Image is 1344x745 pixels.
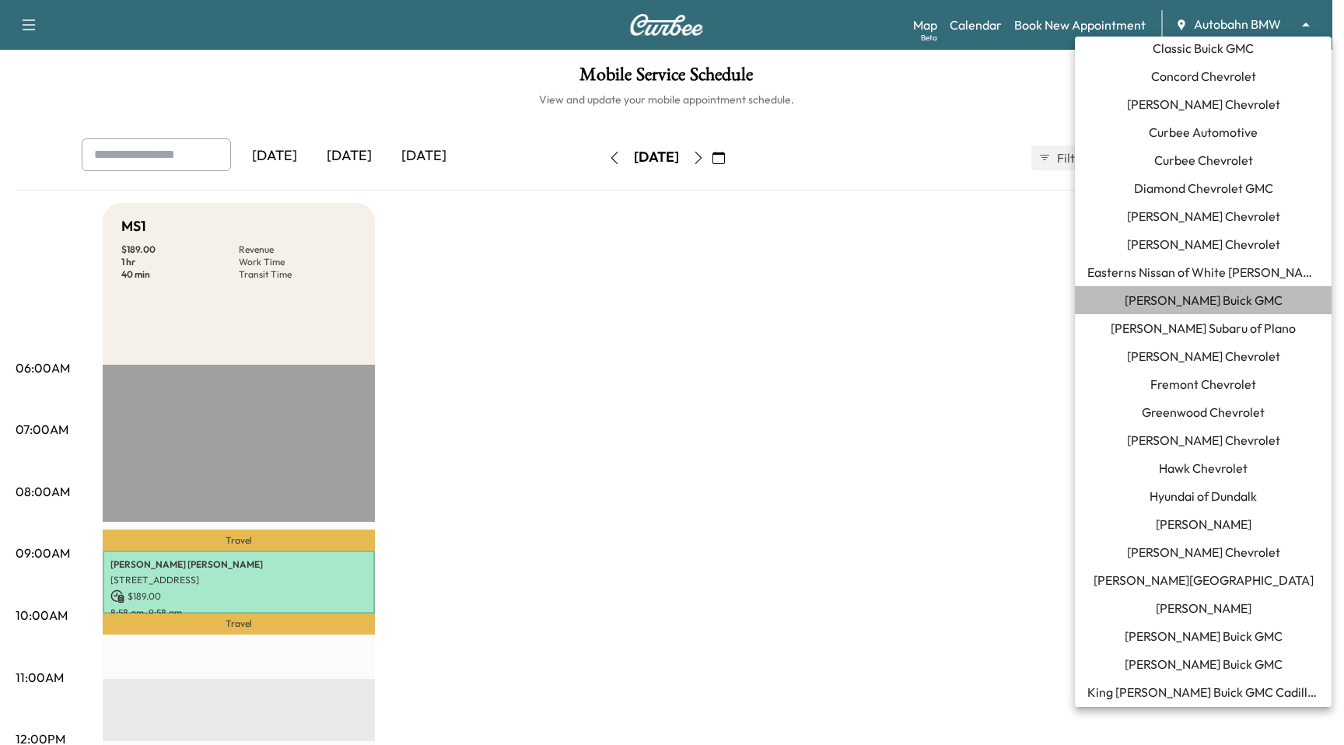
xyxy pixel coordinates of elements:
span: Diamond Chevrolet GMC [1134,179,1273,198]
span: [PERSON_NAME] [1156,599,1251,617]
span: [PERSON_NAME] [1156,515,1251,533]
span: Easterns Nissan of White [PERSON_NAME] [1087,263,1319,282]
span: Fremont Chevrolet [1150,375,1256,393]
span: Classic Buick GMC [1153,39,1254,58]
span: [PERSON_NAME] Chevrolet [1127,207,1280,226]
span: [PERSON_NAME] Buick GMC [1125,627,1283,645]
span: [PERSON_NAME] Subaru of Plano [1111,319,1296,338]
span: [PERSON_NAME] Chevrolet [1127,431,1280,449]
span: Hawk Chevrolet [1159,459,1248,477]
span: Curbee Automotive [1149,123,1258,142]
span: [PERSON_NAME] Chevrolet [1127,347,1280,366]
span: Greenwood Chevrolet [1142,403,1265,421]
span: [PERSON_NAME] Buick GMC [1125,291,1283,310]
span: [PERSON_NAME] Buick GMC [1125,655,1283,673]
span: King [PERSON_NAME] Buick GMC Cadillac [1087,683,1319,701]
span: [PERSON_NAME] Chevrolet [1127,235,1280,254]
span: Curbee Chevrolet [1154,151,1253,170]
span: [PERSON_NAME] Chevrolet [1127,95,1280,114]
span: [PERSON_NAME][GEOGRAPHIC_DATA] [1094,571,1314,589]
span: [PERSON_NAME] Chevrolet [1127,543,1280,561]
span: Hyundai of Dundalk [1150,487,1257,505]
span: Concord Chevrolet [1151,67,1256,86]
